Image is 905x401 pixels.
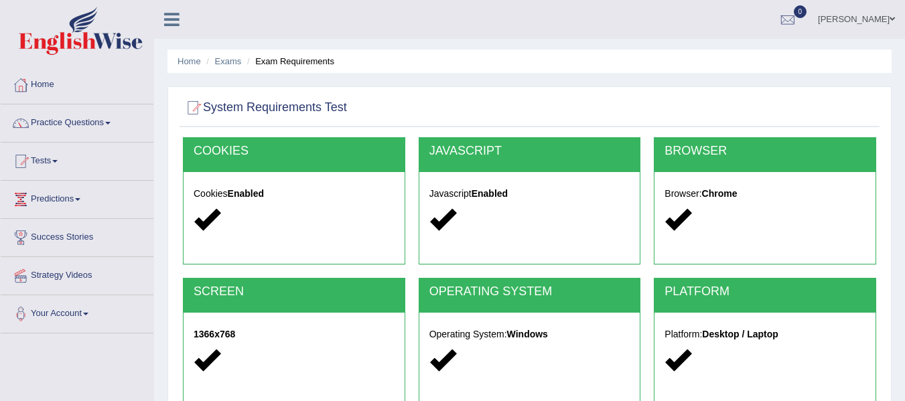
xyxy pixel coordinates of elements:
a: Predictions [1,181,153,214]
li: Exam Requirements [244,55,334,68]
strong: Desktop / Laptop [702,329,778,339]
strong: Windows [507,329,548,339]
h2: OPERATING SYSTEM [429,285,630,299]
strong: 1366x768 [194,329,235,339]
a: Home [178,56,201,66]
h5: Operating System: [429,329,630,339]
h2: System Requirements Test [183,98,347,118]
a: Strategy Videos [1,257,153,291]
a: Exams [215,56,242,66]
h5: Javascript [429,189,630,199]
strong: Chrome [702,188,738,199]
h2: COOKIES [194,145,395,158]
span: 0 [794,5,807,18]
a: Practice Questions [1,104,153,138]
h2: SCREEN [194,285,395,299]
h2: PLATFORM [665,285,865,299]
h5: Cookies [194,189,395,199]
a: Success Stories [1,219,153,252]
h2: BROWSER [665,145,865,158]
strong: Enabled [228,188,264,199]
strong: Enabled [472,188,508,199]
h5: Browser: [665,189,865,199]
a: Home [1,66,153,100]
h2: JAVASCRIPT [429,145,630,158]
h5: Platform: [665,329,865,339]
a: Your Account [1,295,153,329]
a: Tests [1,143,153,176]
